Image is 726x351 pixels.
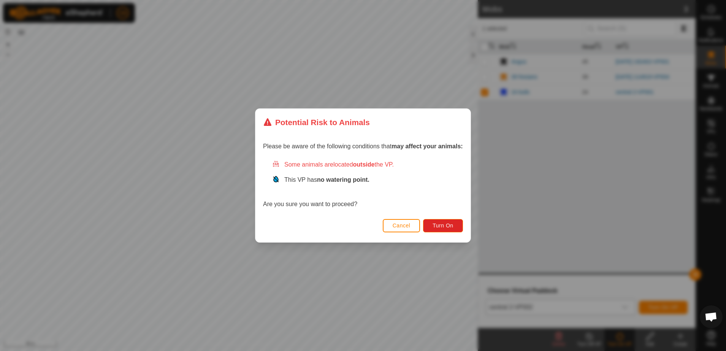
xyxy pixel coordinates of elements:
[423,219,463,232] button: Turn On
[353,161,375,168] strong: outside
[263,160,463,209] div: Are you sure you want to proceed?
[333,161,394,168] span: located the VP.
[263,143,463,149] span: Please be aware of the following conditions that
[263,116,370,128] div: Potential Risk to Animals
[392,143,463,149] strong: may affect your animals:
[433,222,453,229] span: Turn On
[272,160,463,169] div: Some animals are
[317,176,369,183] strong: no watering point.
[284,176,369,183] span: This VP has
[383,219,420,232] button: Cancel
[700,305,723,328] div: Open chat
[393,222,411,229] span: Cancel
